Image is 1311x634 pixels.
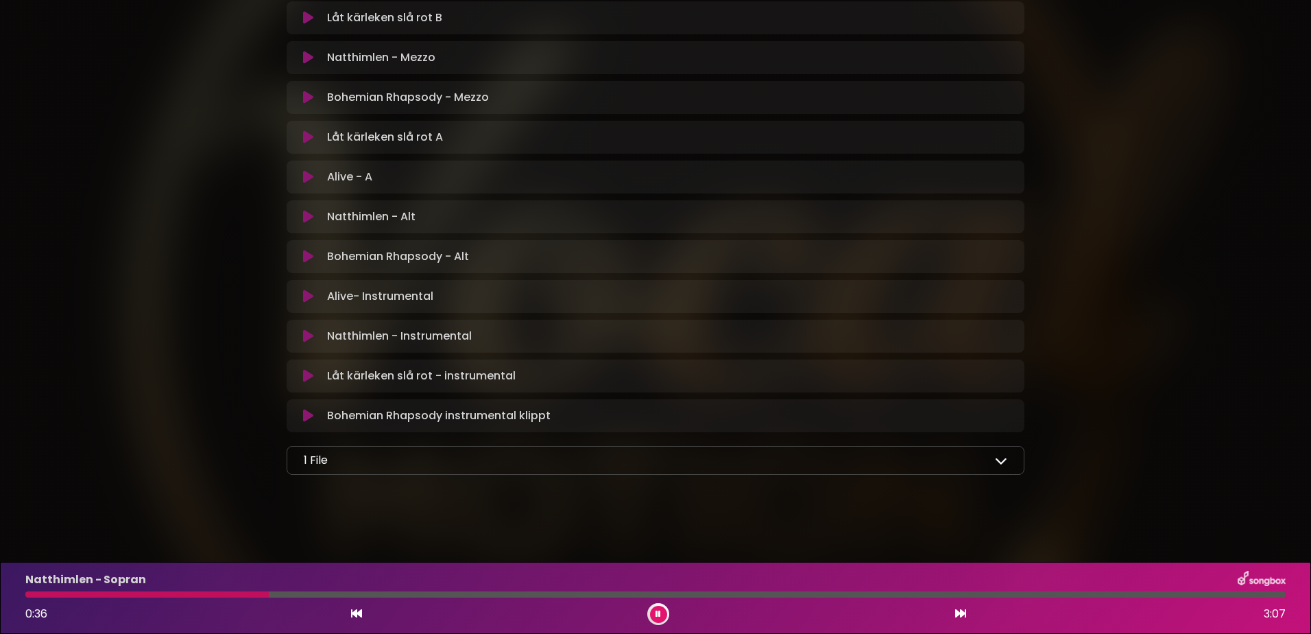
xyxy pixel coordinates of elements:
[327,49,435,66] p: Natthimlen - Mezzo
[327,10,442,26] p: Låt kärleken slå rot B
[327,129,443,145] p: Låt kärleken slå rot A
[327,209,416,225] p: Natthimlen - Alt
[327,368,516,384] p: Låt kärleken slå rot - instrumental
[327,169,372,185] p: Alive - A
[327,248,469,265] p: Bohemian Rhapsody - Alt
[304,452,328,469] p: 1 File
[327,408,551,424] p: Bohemian Rhapsody instrumental klippt
[327,328,472,344] p: Natthimlen - Instrumental
[327,288,433,305] p: Alive- Instrumental
[327,89,489,106] p: Bohemian Rhapsody - Mezzo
